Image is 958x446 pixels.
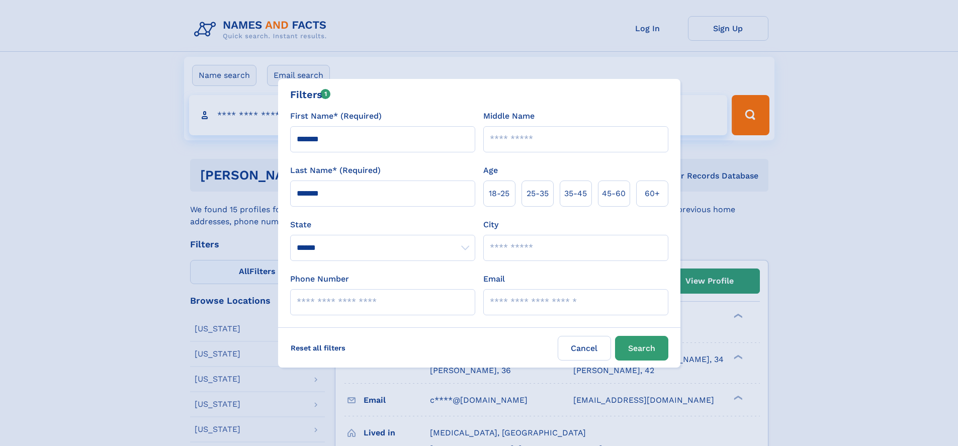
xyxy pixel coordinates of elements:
label: Age [483,164,498,176]
label: Reset all filters [284,336,352,360]
span: 45‑60 [602,188,626,200]
label: City [483,219,498,231]
label: Email [483,273,505,285]
span: 25‑35 [527,188,549,200]
label: Phone Number [290,273,349,285]
label: First Name* (Required) [290,110,382,122]
label: Cancel [558,336,611,361]
div: Filters [290,87,331,102]
label: Middle Name [483,110,535,122]
span: 35‑45 [564,188,587,200]
label: State [290,219,475,231]
label: Last Name* (Required) [290,164,381,176]
button: Search [615,336,668,361]
span: 60+ [645,188,660,200]
span: 18‑25 [489,188,509,200]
